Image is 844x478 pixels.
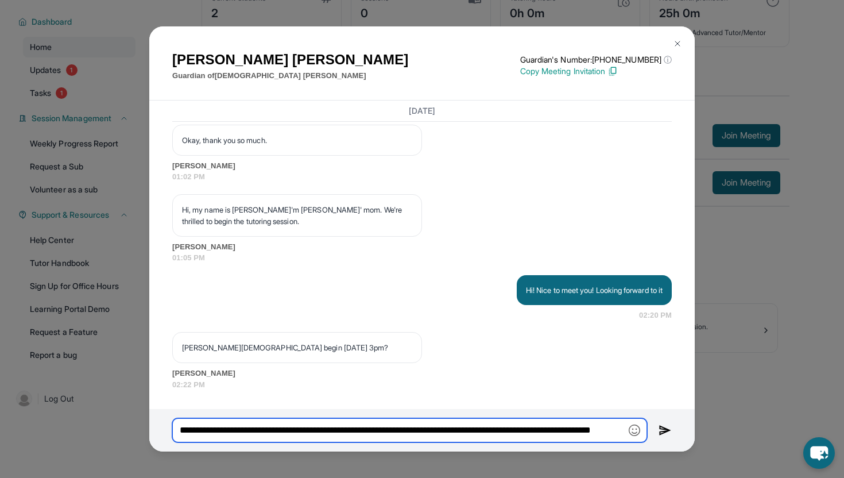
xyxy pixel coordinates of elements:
span: 02:20 PM [639,310,672,321]
p: Hi! Nice to meet you! Looking forward to it [526,284,663,296]
span: 01:02 PM [172,171,672,183]
span: [PERSON_NAME] [172,160,672,172]
span: [PERSON_NAME] [172,241,672,253]
span: ⓘ [664,54,672,65]
span: 01:05 PM [172,252,672,264]
img: Send icon [659,423,672,437]
img: Copy Icon [607,66,618,76]
p: [PERSON_NAME][DEMOGRAPHIC_DATA] begin [DATE] 3pm? [182,342,412,353]
h3: [DATE] [172,105,672,117]
p: Copy Meeting Invitation [520,65,672,77]
p: Guardian of [DEMOGRAPHIC_DATA] [PERSON_NAME] [172,70,408,82]
img: Emoji [629,425,640,436]
p: Hi, my name is [PERSON_NAME]'m [PERSON_NAME]' mom. We're thrilled to begin the tutoring session. [182,204,412,227]
img: Close Icon [673,39,682,48]
span: [PERSON_NAME] [172,368,672,379]
p: Okay, thank you so much. [182,134,412,146]
button: chat-button [803,437,835,469]
p: Guardian's Number: [PHONE_NUMBER] [520,54,672,65]
h1: [PERSON_NAME] [PERSON_NAME] [172,49,408,70]
span: 02:22 PM [172,379,672,391]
